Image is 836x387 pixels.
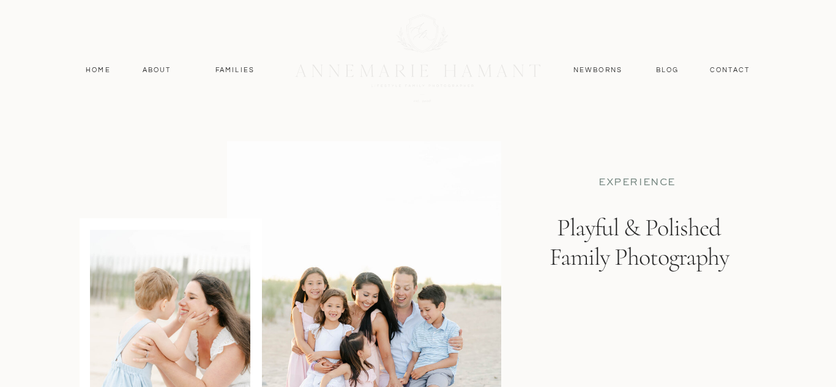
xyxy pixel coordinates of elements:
a: contact [703,65,756,76]
a: Families [207,65,263,76]
a: Newborns [569,65,627,76]
h1: Playful & Polished Family Photography [539,213,739,324]
a: Home [80,65,116,76]
p: EXPERIENCE [562,176,712,189]
a: About [139,65,174,76]
a: Blog [653,65,682,76]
